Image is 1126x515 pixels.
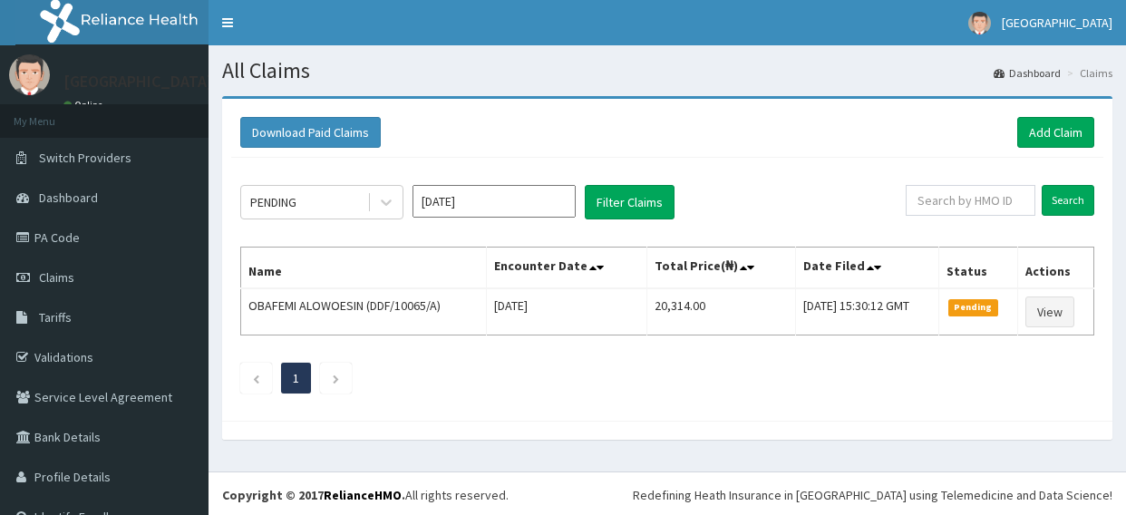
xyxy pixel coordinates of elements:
[293,370,299,386] a: Page 1 is your current page
[39,150,131,166] span: Switch Providers
[1042,185,1094,216] input: Search
[795,288,938,335] td: [DATE] 15:30:12 GMT
[939,248,1018,289] th: Status
[948,299,998,316] span: Pending
[486,288,646,335] td: [DATE]
[39,269,74,286] span: Claims
[994,65,1061,81] a: Dashboard
[585,185,675,219] button: Filter Claims
[795,248,938,289] th: Date Filed
[240,117,381,148] button: Download Paid Claims
[222,59,1112,83] h1: All Claims
[241,288,487,335] td: OBAFEMI ALOWOESIN (DDF/10065/A)
[486,248,646,289] th: Encounter Date
[906,185,1035,216] input: Search by HMO ID
[250,193,296,211] div: PENDING
[1017,117,1094,148] a: Add Claim
[39,309,72,326] span: Tariffs
[413,185,576,218] input: Select Month and Year
[39,189,98,206] span: Dashboard
[646,288,795,335] td: 20,314.00
[241,248,487,289] th: Name
[9,54,50,95] img: User Image
[633,486,1112,504] div: Redefining Heath Insurance in [GEOGRAPHIC_DATA] using Telemedicine and Data Science!
[63,73,213,90] p: [GEOGRAPHIC_DATA]
[63,99,107,112] a: Online
[252,370,260,386] a: Previous page
[646,248,795,289] th: Total Price(₦)
[1025,296,1074,327] a: View
[332,370,340,386] a: Next page
[1002,15,1112,31] span: [GEOGRAPHIC_DATA]
[1018,248,1094,289] th: Actions
[968,12,991,34] img: User Image
[1063,65,1112,81] li: Claims
[222,487,405,503] strong: Copyright © 2017 .
[324,487,402,503] a: RelianceHMO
